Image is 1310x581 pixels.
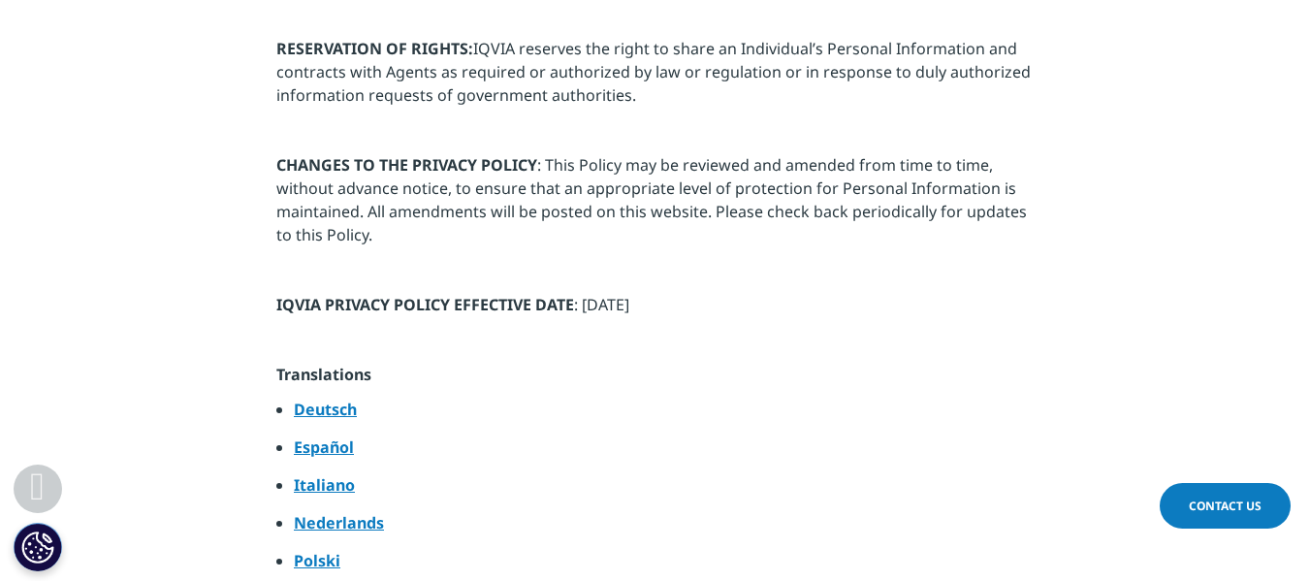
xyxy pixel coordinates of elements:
span: RESERVATION OF RIGHTS: [276,38,473,59]
span: Contact Us [1189,498,1262,514]
span: IQVIA reserves the right to share an Individual’s Personal Information and contracts with Agents ... [276,38,1031,106]
a: Contact Us [1160,483,1291,529]
button: Cookies Settings [14,523,62,571]
span: : This Policy may be reviewed and amended from time to time, without advance notice, to ensure th... [276,154,1027,245]
strong: Translations [276,364,371,385]
span: IQVIA PRIVACY POLICY EFFECTIVE DATE [276,294,574,315]
a: Nederlands [294,512,384,533]
span: CHANGES TO THE PRIVACY POLICY [276,154,537,176]
a: Deutsch [294,399,357,420]
span: : [DATE] [574,294,629,315]
a: Español [294,436,354,458]
a: Italiano [294,474,355,496]
a: Polski [294,550,340,571]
